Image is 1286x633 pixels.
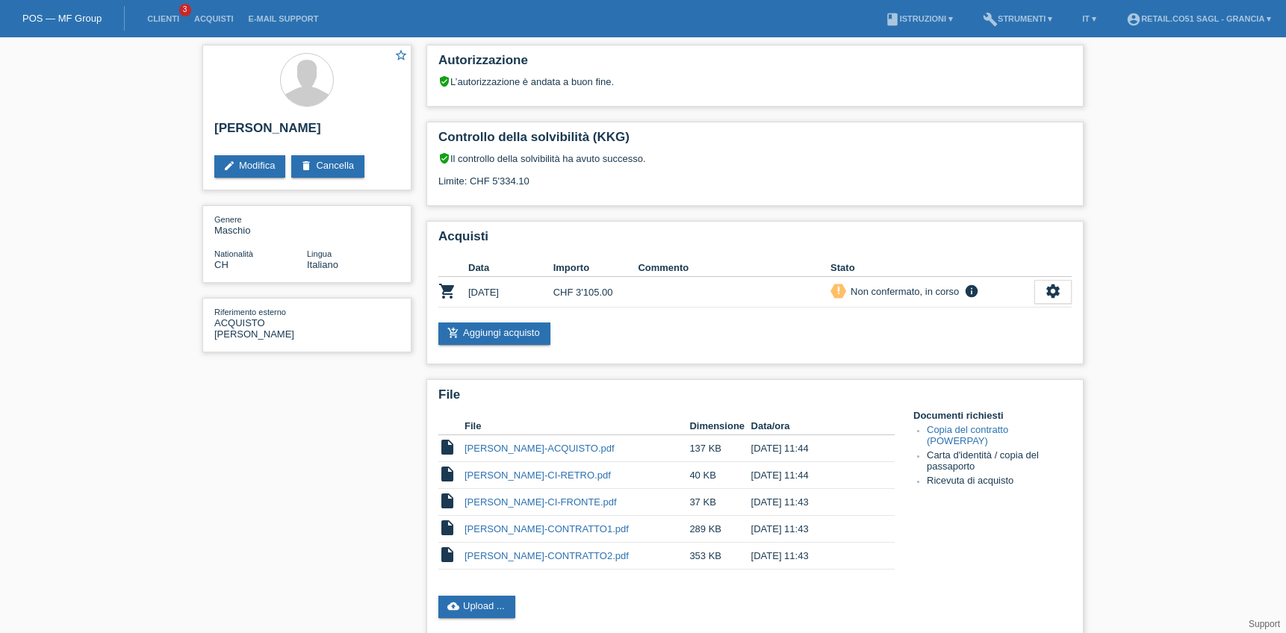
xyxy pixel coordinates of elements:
a: add_shopping_cartAggiungi acquisto [438,322,550,345]
i: settings [1045,283,1061,299]
th: Stato [830,259,1034,277]
i: verified_user [438,152,450,164]
div: Non confermato, in corso [846,284,959,299]
div: Il controllo della solvibilità ha avuto successo. Limite: CHF 5'334.10 [438,152,1072,198]
th: Data [468,259,553,277]
td: 40 KB [689,462,751,489]
a: [PERSON_NAME]-CI-RETRO.pdf [465,470,611,481]
td: [DATE] 11:44 [751,462,874,489]
td: [DATE] 11:43 [751,543,874,570]
th: File [465,417,689,435]
span: Italiano [307,259,338,270]
i: book [885,12,900,27]
div: ACQUISTO [PERSON_NAME] [214,306,307,340]
span: Lingua [307,249,332,258]
i: account_circle [1126,12,1141,27]
th: Importo [553,259,639,277]
h2: [PERSON_NAME] [214,121,400,143]
td: 137 KB [689,435,751,462]
i: edit [223,160,235,172]
a: IT ▾ [1075,14,1104,23]
a: buildStrumenti ▾ [975,14,1060,23]
h4: Documenti richiesti [913,410,1072,421]
i: add_shopping_cart [447,327,459,339]
i: POSP00026465 [438,282,456,300]
td: 353 KB [689,543,751,570]
li: Ricevuta di acquisto [927,475,1072,489]
a: Support [1249,619,1280,629]
td: [DATE] 11:44 [751,435,874,462]
td: 37 KB [689,489,751,516]
h2: File [438,387,1072,410]
a: cloud_uploadUpload ... [438,596,515,618]
li: Carta d'identità / copia del passaporto [927,449,1072,475]
i: priority_high [833,285,844,296]
span: Nationalità [214,249,253,258]
th: Dimensione [689,417,751,435]
i: insert_drive_file [438,438,456,456]
a: deleteCancella [291,155,364,178]
span: Genere [214,215,242,224]
td: CHF 3'105.00 [553,277,639,308]
i: insert_drive_file [438,519,456,537]
a: Acquisti [187,14,241,23]
td: [DATE] 11:43 [751,516,874,543]
td: [DATE] [468,277,553,308]
i: insert_drive_file [438,546,456,564]
a: Clienti [140,14,187,23]
th: Commento [638,259,830,277]
td: 289 KB [689,516,751,543]
i: delete [300,160,312,172]
span: Svizzera [214,259,229,270]
i: star_border [394,49,408,62]
span: 3 [179,4,191,16]
i: build [983,12,998,27]
a: [PERSON_NAME]-CONTRATTO1.pdf [465,523,629,534]
span: Riferimento esterno [214,308,286,316]
i: insert_drive_file [438,492,456,510]
h2: Autorizzazione [438,53,1072,75]
td: [DATE] 11:43 [751,489,874,516]
i: info [963,284,981,299]
i: cloud_upload [447,600,459,612]
a: editModifica [214,155,285,178]
a: E-mail Support [241,14,326,23]
div: Maschio [214,213,307,236]
a: [PERSON_NAME]-CONTRATTO2.pdf [465,550,629,561]
i: verified_user [438,75,450,87]
a: Copia del contratto (POWERPAY) [927,424,1008,446]
th: Data/ora [751,417,874,435]
a: [PERSON_NAME]-CI-FRONTE.pdf [465,496,617,508]
a: account_circleRetail.Co51 Sagl - Grancia ▾ [1119,14,1279,23]
a: POS — MF Group [22,13,102,24]
h2: Acquisti [438,229,1072,252]
div: L’autorizzazione è andata a buon fine. [438,75,1072,87]
a: star_border [394,49,408,64]
a: bookIstruzioni ▾ [877,14,960,23]
h2: Controllo della solvibilità (KKG) [438,130,1072,152]
a: [PERSON_NAME]-ACQUISTO.pdf [465,443,615,454]
i: insert_drive_file [438,465,456,483]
